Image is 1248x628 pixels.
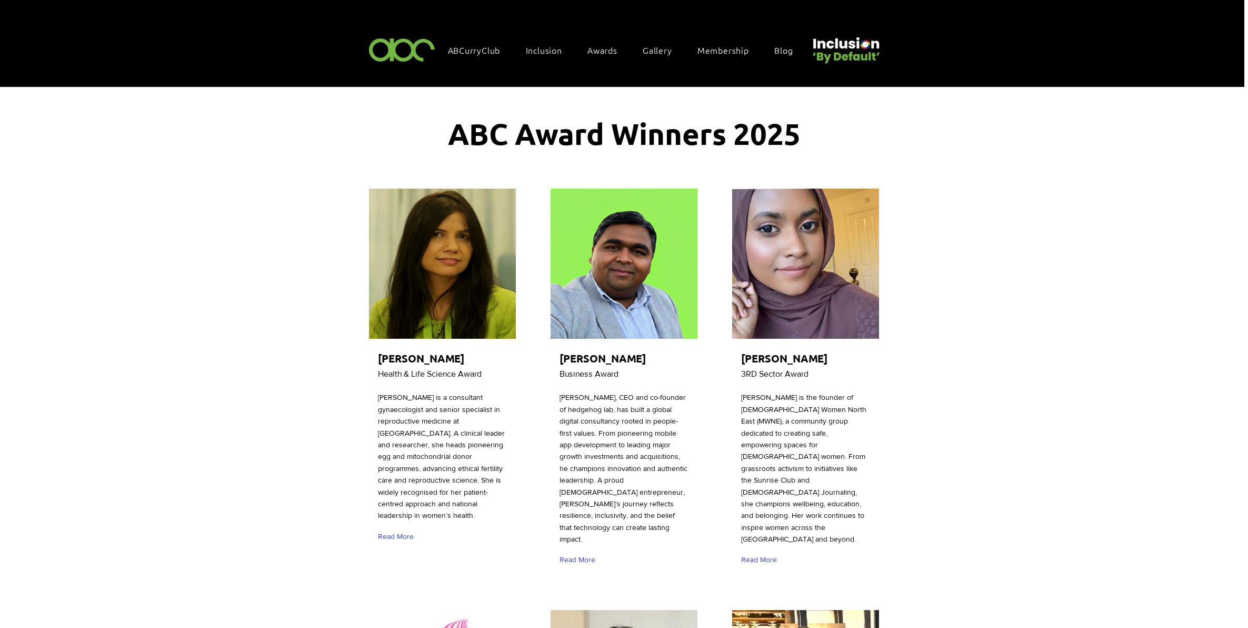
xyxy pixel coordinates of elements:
[378,351,464,365] span: [PERSON_NAME]
[378,369,482,378] span: Health & Life Science Award
[697,44,749,56] span: Membership
[741,393,866,543] span: [PERSON_NAME] is the founder of [DEMOGRAPHIC_DATA] Women North East (MWNE), a community group ded...
[769,39,808,61] a: Blog
[526,44,562,56] span: Inclusion
[521,39,578,61] div: Inclusion
[637,39,688,61] a: Gallery
[741,369,808,378] span: 3RD Sector Award
[443,39,516,61] a: ABCurryClub
[378,527,418,546] a: Read More
[692,39,765,61] a: Membership
[448,115,801,152] span: ABC Award Winners 2025
[378,393,505,519] span: [PERSON_NAME] is a consultant gynaecologist and senior specialist in reproductive medicine at [GE...
[560,551,600,570] a: Read More
[366,34,438,65] img: ABC-Logo-Blank-Background-01-01-2.png
[809,28,882,65] img: Untitled design (22).png
[560,369,618,378] span: Business Award
[378,532,414,542] span: Read More
[741,555,777,565] span: Read More
[582,39,633,61] div: Awards
[560,555,595,565] span: Read More
[774,44,793,56] span: Blog
[560,393,687,543] span: [PERSON_NAME], CEO and co-founder of hedgehog lab, has built a global digital consultancy rooted ...
[448,44,501,56] span: ABCurryClub
[443,39,809,61] nav: Site
[587,44,617,56] span: Awards
[741,351,827,365] span: [PERSON_NAME]
[741,551,782,570] a: Read More
[643,44,672,56] span: Gallery
[560,351,646,365] span: [PERSON_NAME]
